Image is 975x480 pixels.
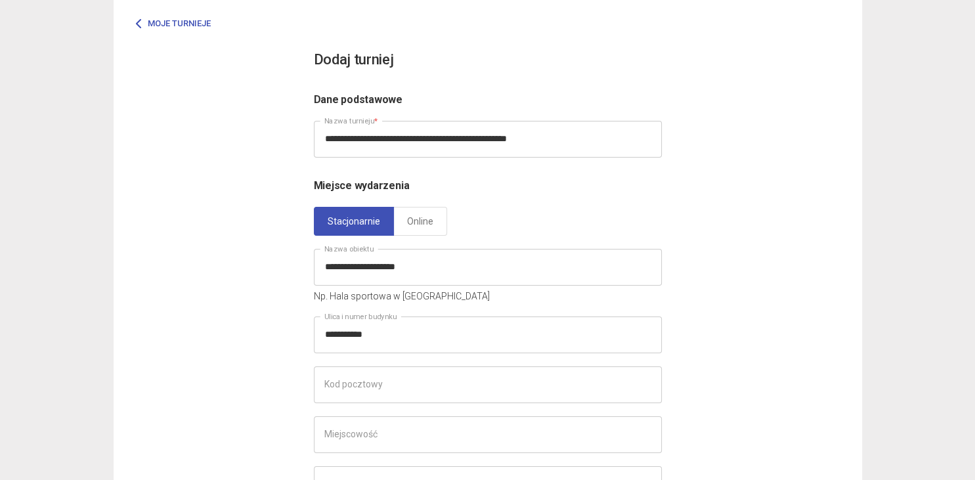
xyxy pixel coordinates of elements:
[314,49,394,72] h3: Dodaj turniej
[393,207,447,236] a: Online
[127,12,221,35] a: Moje turnieje
[314,49,662,72] app-title: new-competition.title
[314,179,410,192] span: Miejsce wydarzenia
[314,289,662,303] p: Np. Hala sportowa w [GEOGRAPHIC_DATA]
[314,207,394,236] a: Stacjonarnie
[314,93,402,106] span: Dane podstawowe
